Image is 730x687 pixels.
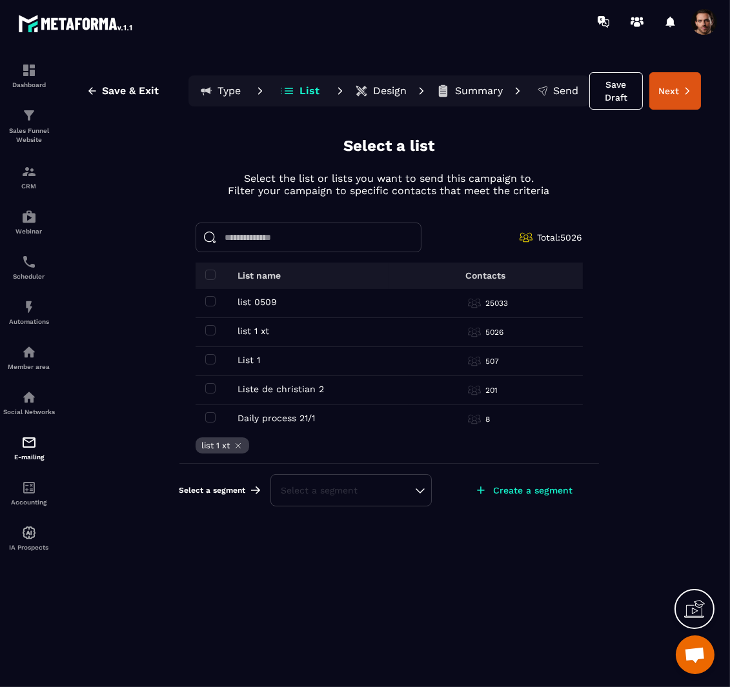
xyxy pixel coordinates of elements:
p: Dashboard [3,81,55,88]
button: Summary [432,78,507,104]
p: list 0509 [238,297,278,307]
div: Open chat [676,635,715,674]
p: Select the list or lists you want to send this campaign to. [228,172,550,184]
img: logo [18,12,134,35]
button: List [271,78,329,104]
button: Next [649,72,701,110]
p: Contacts [466,270,506,281]
p: Summary [455,85,503,97]
a: automationsautomationsMember area [3,335,55,380]
p: list 1 xt [202,441,230,450]
p: Type [218,85,241,97]
button: Type [191,78,249,104]
a: automationsautomationsAutomations [3,290,55,335]
a: social-networksocial-networkSocial Networks [3,380,55,425]
p: Automations [3,318,55,325]
a: automationsautomationsWebinar [3,199,55,244]
p: Member area [3,363,55,370]
p: Design [373,85,407,97]
img: automations [21,209,37,224]
p: Webinar [3,228,55,235]
img: automations [21,344,37,360]
span: Select a segment [179,485,246,495]
img: scheduler [21,254,37,270]
img: formation [21,164,37,179]
a: formationformationSales Funnel Website [3,98,55,154]
img: automations [21,525,37,541]
img: social-network [21,390,37,405]
button: Send [529,78,587,104]
button: Save Draft [589,72,643,110]
p: Social Networks [3,408,55,415]
p: List name [238,270,281,281]
p: 8 [486,414,491,424]
p: Daily process 21/1 [238,413,316,423]
a: accountantaccountantAccounting [3,470,55,515]
p: 201 [486,385,498,395]
a: schedulerschedulerScheduler [3,244,55,290]
p: list 1 xt [238,326,270,336]
p: IA Prospects [3,544,55,551]
a: emailemailE-mailing [3,425,55,470]
img: email [21,435,37,450]
p: Select a list [343,135,434,157]
img: automations [21,299,37,315]
img: accountant [21,480,37,495]
button: Save & Exit [77,79,168,103]
p: 5026 [486,327,504,337]
a: formationformationDashboard [3,53,55,98]
span: Save & Exit [102,85,159,97]
p: Create a segment [494,485,573,495]
p: Scheduler [3,273,55,280]
p: Liste de christian 2 [238,384,325,394]
span: Total: 5026 [538,232,583,243]
p: Sales Funnel Website [3,126,55,144]
img: formation [21,108,37,123]
p: List [299,85,319,97]
p: Filter your campaign to specific contacts that meet the criteria [228,184,550,197]
p: List 1 [238,355,261,365]
p: 25033 [486,298,509,308]
p: CRM [3,183,55,190]
p: E-mailing [3,453,55,461]
p: Accounting [3,499,55,506]
p: 507 [486,356,500,366]
p: Send [554,85,579,97]
button: Design [351,78,411,104]
a: formationformationCRM [3,154,55,199]
img: formation [21,63,37,78]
